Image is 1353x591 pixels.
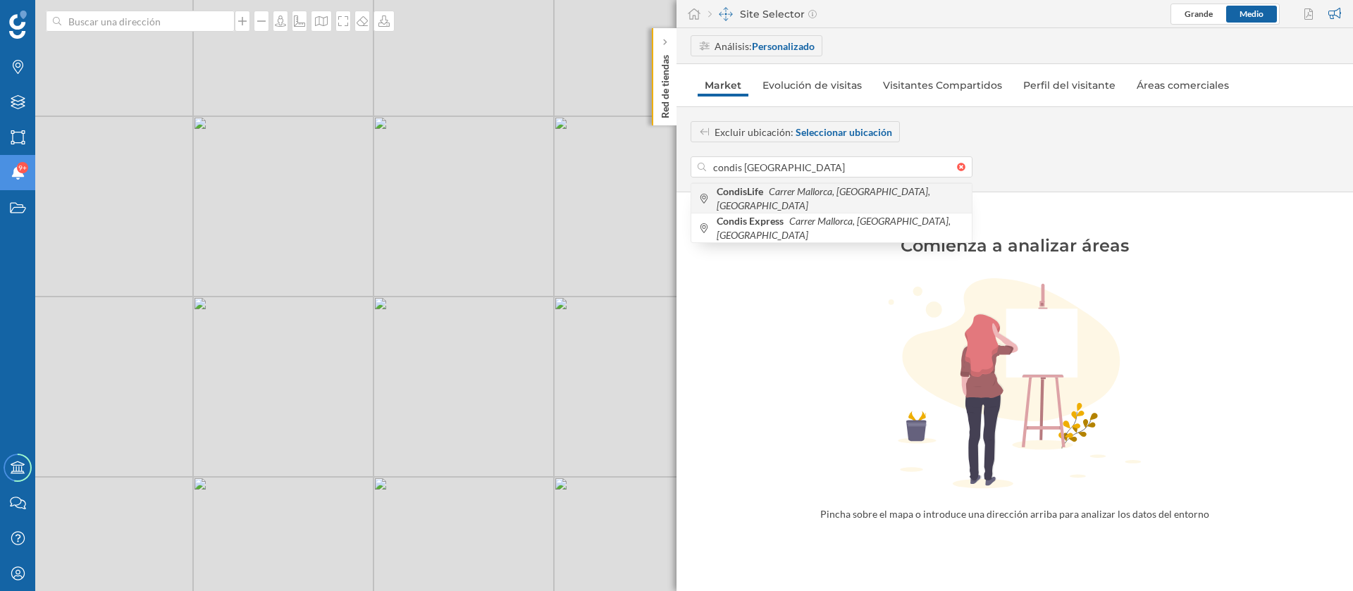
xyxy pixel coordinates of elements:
[658,49,672,118] p: Red de tiendas
[715,126,793,138] span: Excluir ubicación:
[876,74,1009,97] a: Visitantes Compartidos
[1130,74,1236,97] a: Áreas comerciales
[1185,8,1213,19] span: Grande
[717,185,767,197] b: CondisLife
[717,215,787,227] b: Condis Express
[789,235,1240,257] div: Comienza a analizar áreas
[9,11,27,39] img: Geoblink Logo
[796,125,892,139] span: Seleccionar ubicación
[719,7,733,21] img: dashboards-manager.svg
[708,7,817,21] div: Site Selector
[698,74,748,97] a: Market
[717,215,951,241] i: Carrer Mallorca, [GEOGRAPHIC_DATA], [GEOGRAPHIC_DATA]
[28,10,78,23] span: Soporte
[1016,74,1123,97] a: Perfil del visitante
[775,507,1254,521] div: Pincha sobre el mapa o introduce una dirección arriba para analizar los datos del entorno
[755,74,869,97] a: Evolución de visitas
[717,185,930,211] i: Carrer Mallorca, [GEOGRAPHIC_DATA], [GEOGRAPHIC_DATA]
[1240,8,1264,19] span: Medio
[752,40,815,52] strong: Personalizado
[18,161,27,175] span: 9+
[715,39,815,54] div: Análisis:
